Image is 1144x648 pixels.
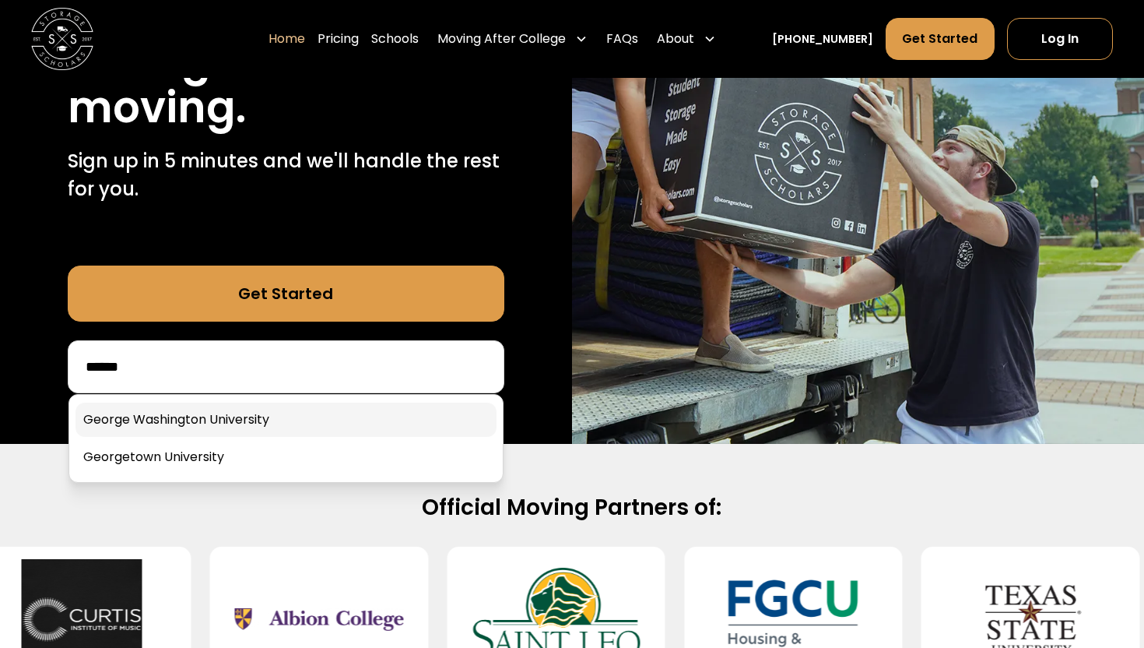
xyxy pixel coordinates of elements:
[72,494,1071,523] h2: Official Moving Partners of:
[31,8,93,70] img: Storage Scholars main logo
[31,8,93,70] a: home
[437,30,566,48] div: Moving After College
[68,147,504,203] p: Sign up in 5 minutes and we'll handle the rest for you.
[68,266,504,322] a: Get Started
[1007,18,1113,60] a: Log In
[772,31,873,48] a: [PHONE_NUMBER]
[886,18,994,60] a: Get Started
[431,17,594,61] div: Moving After College
[657,30,694,48] div: About
[268,17,305,61] a: Home
[606,17,638,61] a: FAQs
[318,17,359,61] a: Pricing
[651,17,722,61] div: About
[371,17,419,61] a: Schools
